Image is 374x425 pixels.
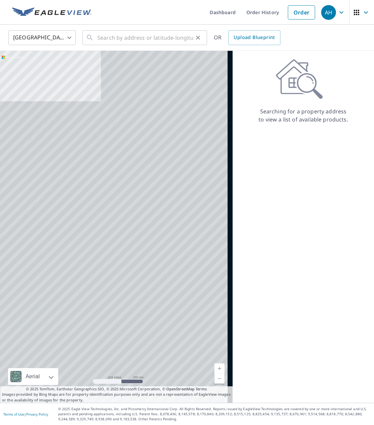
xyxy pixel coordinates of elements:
div: OR [214,30,280,45]
a: Privacy Policy [26,412,48,417]
span: Upload Blueprint [234,33,275,42]
a: Order [288,5,315,20]
input: Search by address or latitude-longitude [97,28,193,47]
div: AH [321,5,336,20]
p: | [3,412,48,416]
a: Upload Blueprint [228,30,280,45]
div: Aerial [24,368,42,385]
p: Searching for a property address to view a list of available products. [258,107,348,123]
p: © 2025 Eagle View Technologies, Inc. and Pictometry International Corp. All Rights Reserved. Repo... [58,406,371,422]
a: Current Level 5, Zoom In [214,363,225,374]
a: Current Level 5, Zoom Out [214,374,225,384]
a: OpenStreetMap [166,386,195,391]
div: Aerial [8,368,58,385]
div: [GEOGRAPHIC_DATA] [8,28,76,47]
button: Clear [193,33,203,42]
img: EV Logo [12,7,92,17]
a: Terms of Use [3,412,24,417]
span: © 2025 TomTom, Earthstar Geographics SIO, © 2025 Microsoft Corporation, © [26,386,207,392]
a: Terms [196,386,207,391]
